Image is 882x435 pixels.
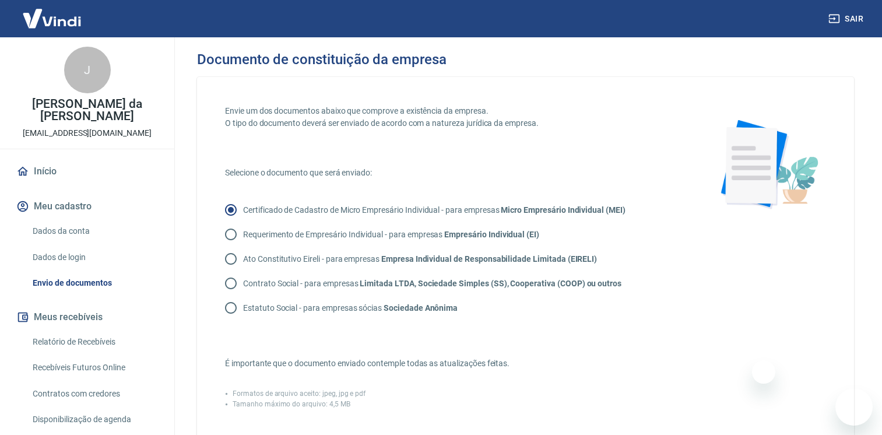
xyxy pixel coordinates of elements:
p: Envie um dos documentos abaixo que comprove a existência da empresa. [225,105,681,117]
iframe: Botão para abrir a janela de mensagens [835,388,873,426]
a: Contratos com credores [28,382,160,406]
a: Início [14,159,160,184]
a: Disponibilização de agenda [28,408,160,432]
p: Estatuto Social - para empresas sócias [243,302,458,314]
p: Ato Constitutivo Eireli - para empresas [243,253,597,265]
strong: Micro Empresário Individual (MEI) [501,205,625,215]
p: Tamanho máximo do arquivo: 4,5 MB [233,399,350,409]
p: Selecione o documento que será enviado: [225,167,681,179]
strong: Sociedade Anônima [384,303,458,313]
button: Sair [826,8,868,30]
p: O tipo do documento deverá ser enviado de acordo com a natureza jurídica da empresa. [225,117,681,129]
strong: Limitada LTDA, Sociedade Simples (SS), Cooperativa (COOP) ou outros [360,279,621,288]
strong: Empresário Individual (EI) [444,230,539,239]
button: Meus recebíveis [14,304,160,330]
img: Vindi [14,1,90,36]
p: Formatos de arquivo aceito: jpeg, jpg e pdf [233,388,366,399]
img: foto-documento-flower.19a65ad63fe92b90d685.png [709,105,826,222]
div: J [64,47,111,93]
button: Meu cadastro [14,194,160,219]
a: Relatório de Recebíveis [28,330,160,354]
p: [EMAIL_ADDRESS][DOMAIN_NAME] [23,127,152,139]
p: Contrato Social - para empresas [243,278,621,290]
p: Requerimento de Empresário Individual - para empresas [243,229,539,241]
p: [PERSON_NAME] da [PERSON_NAME] [9,98,165,122]
a: Dados da conta [28,219,160,243]
strong: Empresa Individual de Responsabilidade Limitada (EIRELI) [381,254,597,264]
p: É importante que o documento enviado contemple todas as atualizações feitas. [225,357,681,370]
h3: Documento de constituição da empresa [197,51,447,68]
a: Dados de login [28,245,160,269]
a: Recebíveis Futuros Online [28,356,160,380]
a: Envio de documentos [28,271,160,295]
iframe: Fechar mensagem [752,360,775,384]
p: Certificado de Cadastro de Micro Empresário Individual - para empresas [243,204,626,216]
